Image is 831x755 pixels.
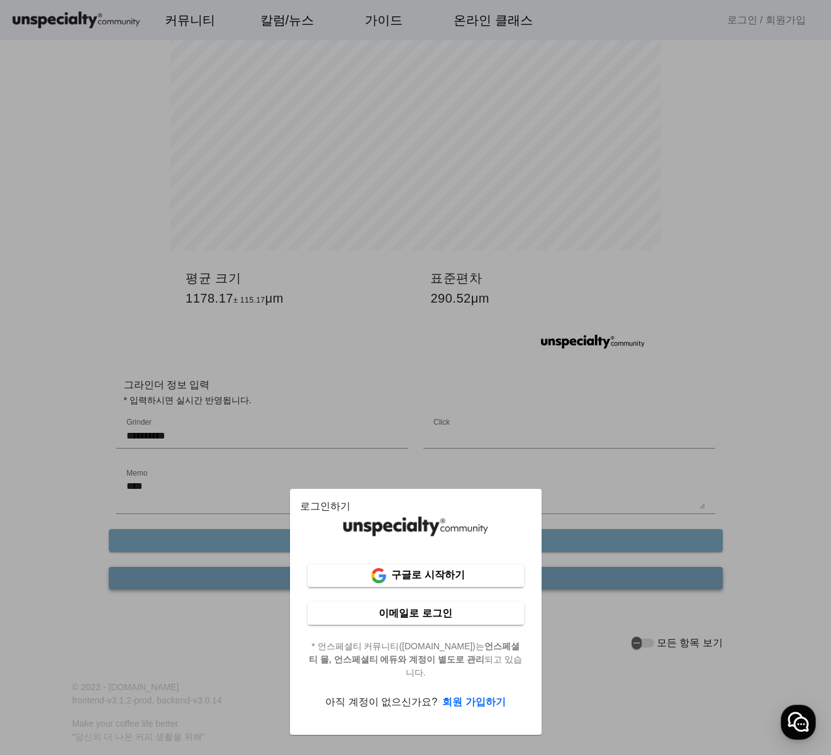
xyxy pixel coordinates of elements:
span: 설정 [194,418,209,428]
a: 설정 [162,399,242,430]
span: 아직 계정이 없으신가요? [325,696,437,707]
a: 구글로 시작하기 [308,564,524,587]
b: 구글로 시작하기 [391,569,464,580]
a: 홈 [4,399,83,430]
a: 대화 [83,399,162,430]
mat-card-title: 로그인하기 [300,499,350,514]
b: 이메일로 로그인 [379,608,452,618]
span: 홈 [40,418,47,428]
span: 대화 [115,418,130,428]
span: * 언스페셜티 커뮤니티([DOMAIN_NAME])는 되고 있습니다. [300,640,532,679]
b: 회원 가입하기 [442,696,505,707]
a: 이메일로 로그인 [308,602,524,625]
a: 아직 계정이 없으신가요?회원 가입하기 [325,696,505,707]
